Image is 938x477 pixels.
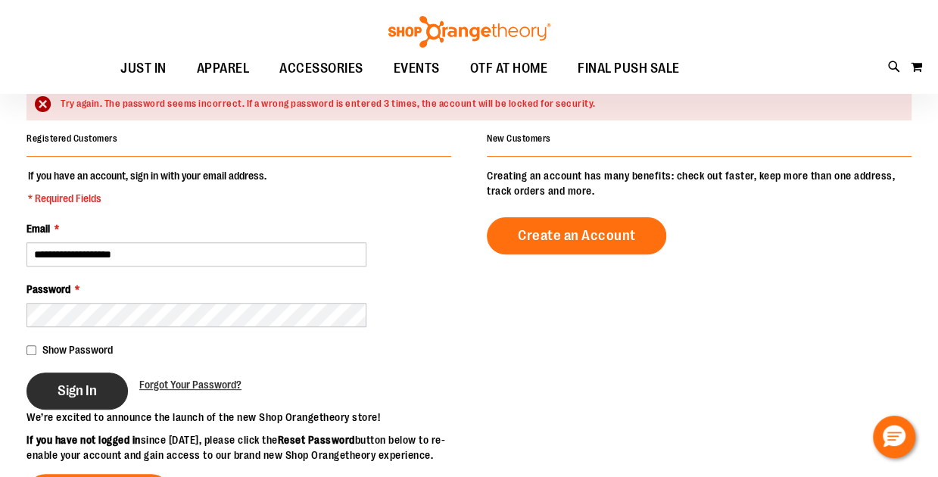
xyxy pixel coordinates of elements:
[379,51,455,86] a: EVENTS
[26,410,469,425] p: We’re excited to announce the launch of the new Shop Orangetheory store!
[182,51,265,86] a: APPAREL
[58,382,97,399] span: Sign In
[487,217,667,254] a: Create an Account
[26,223,50,235] span: Email
[28,191,266,206] span: * Required Fields
[61,97,896,111] div: Try again. The password seems incorrect. If a wrong password is entered 3 times, the account will...
[394,51,440,86] span: EVENTS
[873,416,915,458] button: Hello, have a question? Let’s chat.
[578,51,680,86] span: FINAL PUSH SALE
[279,51,363,86] span: ACCESSORIES
[42,344,113,356] span: Show Password
[139,377,242,392] a: Forgot Your Password?
[386,16,553,48] img: Shop Orangetheory
[26,133,117,144] strong: Registered Customers
[264,51,379,86] a: ACCESSORIES
[26,373,128,410] button: Sign In
[105,51,182,86] a: JUST IN
[26,432,469,463] p: since [DATE], please click the button below to re-enable your account and gain access to our bran...
[197,51,250,86] span: APPAREL
[278,434,355,446] strong: Reset Password
[487,133,551,144] strong: New Customers
[518,227,636,244] span: Create an Account
[26,283,70,295] span: Password
[455,51,563,86] a: OTF AT HOME
[139,379,242,391] span: Forgot Your Password?
[26,168,268,206] legend: If you have an account, sign in with your email address.
[487,168,912,198] p: Creating an account has many benefits: check out faster, keep more than one address, track orders...
[26,434,141,446] strong: If you have not logged in
[470,51,548,86] span: OTF AT HOME
[562,51,695,86] a: FINAL PUSH SALE
[120,51,167,86] span: JUST IN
